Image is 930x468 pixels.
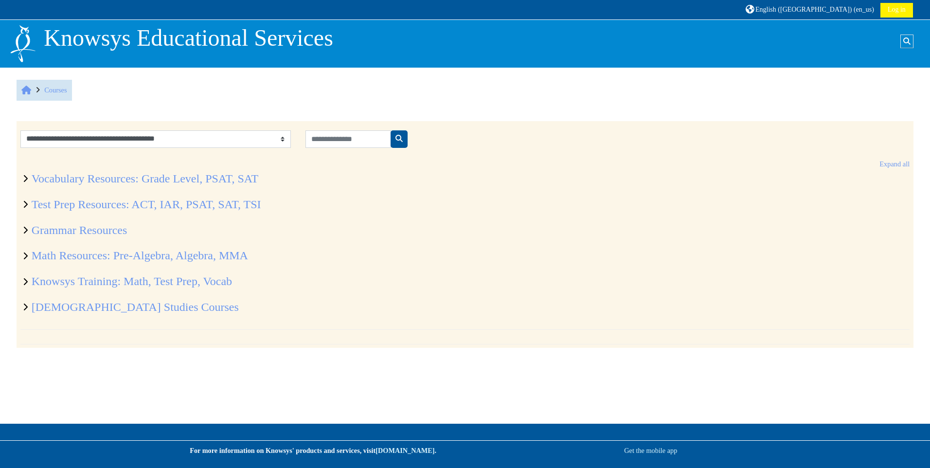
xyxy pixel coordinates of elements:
a: Courses [44,86,67,94]
a: Home [9,39,36,47]
a: Log in [880,3,913,18]
a: Grammar Resources [32,224,127,236]
a: [DOMAIN_NAME] [376,447,434,454]
input: Search courses [305,130,392,148]
a: Knowsys Training: Math, Test Prep, Vocab [32,275,232,288]
a: Expand all [879,160,910,168]
a: Math Resources: Pre-Algebra, Algebra, MMA [32,249,248,262]
a: English ([GEOGRAPHIC_DATA]) ‎(en_us)‎ [744,2,876,17]
a: Test Prep Resources: ACT, IAR, PSAT, SAT, TSI [32,198,261,211]
nav: Breadcrumb [17,80,72,100]
a: Get the mobile app [624,447,677,454]
a: [DEMOGRAPHIC_DATA] Studies Courses [32,301,239,313]
img: Logo [9,24,36,63]
strong: For more information on Knowsys' products and services, visit . [190,447,436,454]
p: Knowsys Educational Services [44,24,333,52]
span: English ([GEOGRAPHIC_DATA]) ‎(en_us)‎ [755,6,874,13]
span: Home [21,90,31,91]
a: Vocabulary Resources: Grade Level, PSAT, SAT [32,172,258,185]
